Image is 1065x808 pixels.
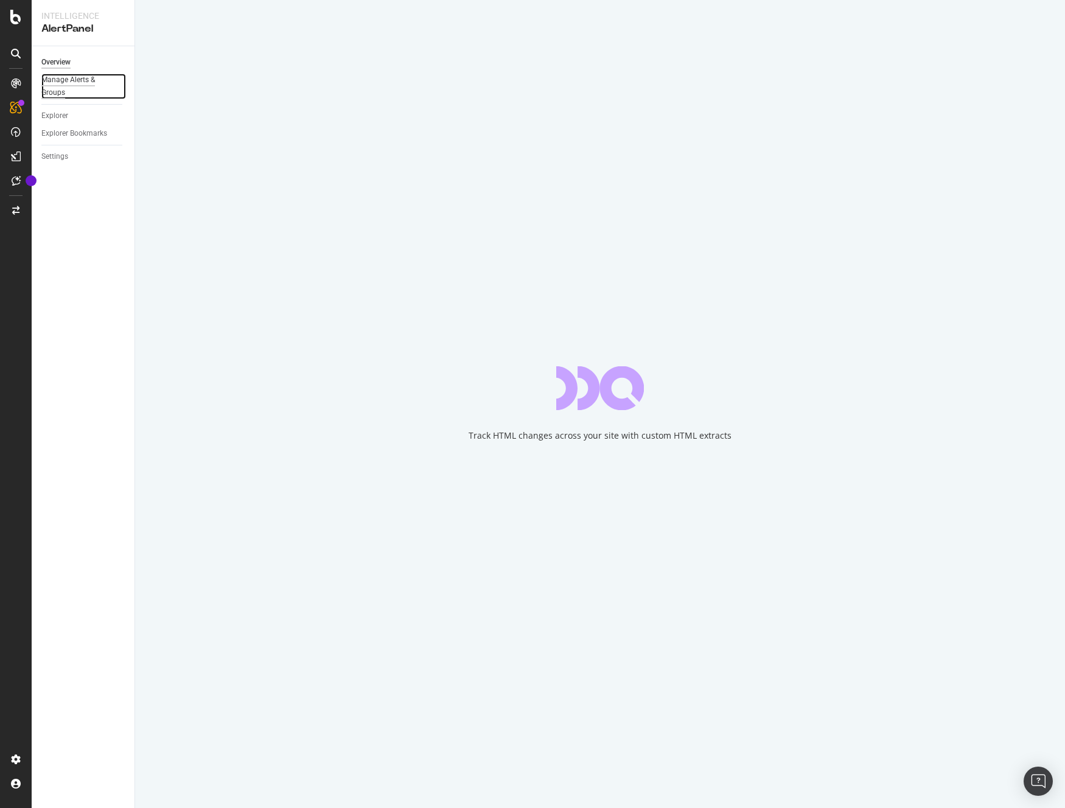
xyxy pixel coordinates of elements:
[41,150,126,163] a: Settings
[41,74,126,99] a: Manage Alerts & Groups
[26,175,37,186] div: Tooltip anchor
[556,366,644,410] div: animation
[1024,767,1053,796] div: Open Intercom Messenger
[41,127,107,140] div: Explorer Bookmarks
[41,56,126,69] a: Overview
[41,150,68,163] div: Settings
[469,430,732,442] div: Track HTML changes across your site with custom HTML extracts
[41,22,125,36] div: AlertPanel
[41,110,126,122] a: Explorer
[41,110,68,122] div: Explorer
[41,74,114,99] div: Manage Alerts & Groups
[41,56,71,69] div: Overview
[41,10,125,22] div: Intelligence
[41,127,126,140] a: Explorer Bookmarks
